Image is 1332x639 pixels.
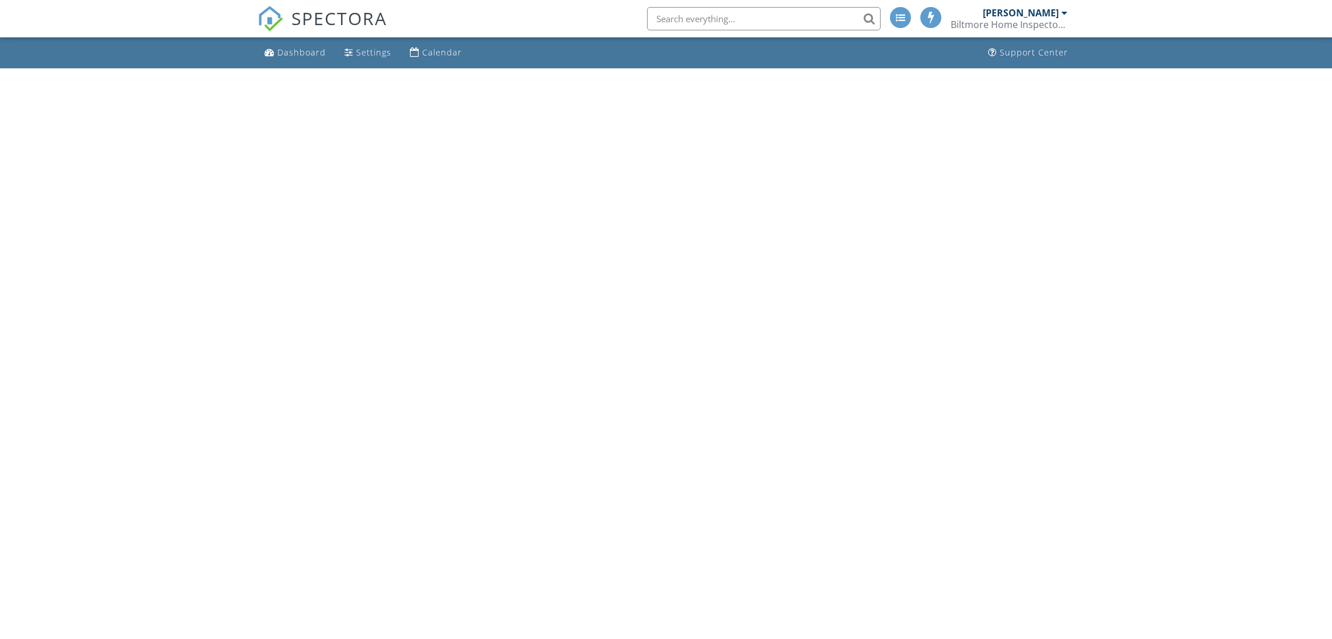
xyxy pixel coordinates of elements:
div: [PERSON_NAME] [983,7,1059,19]
div: Biltmore Home Inspectors, LLC [951,19,1067,30]
a: Dashboard [260,42,331,64]
a: Support Center [983,42,1073,64]
a: Calendar [405,42,467,64]
a: Settings [340,42,396,64]
div: Dashboard [277,47,326,58]
div: Calendar [422,47,462,58]
div: Support Center [1000,47,1068,58]
a: SPECTORA [258,16,387,40]
img: The Best Home Inspection Software - Spectora [258,6,283,32]
div: Settings [356,47,391,58]
span: SPECTORA [291,6,387,30]
input: Search everything... [647,7,881,30]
